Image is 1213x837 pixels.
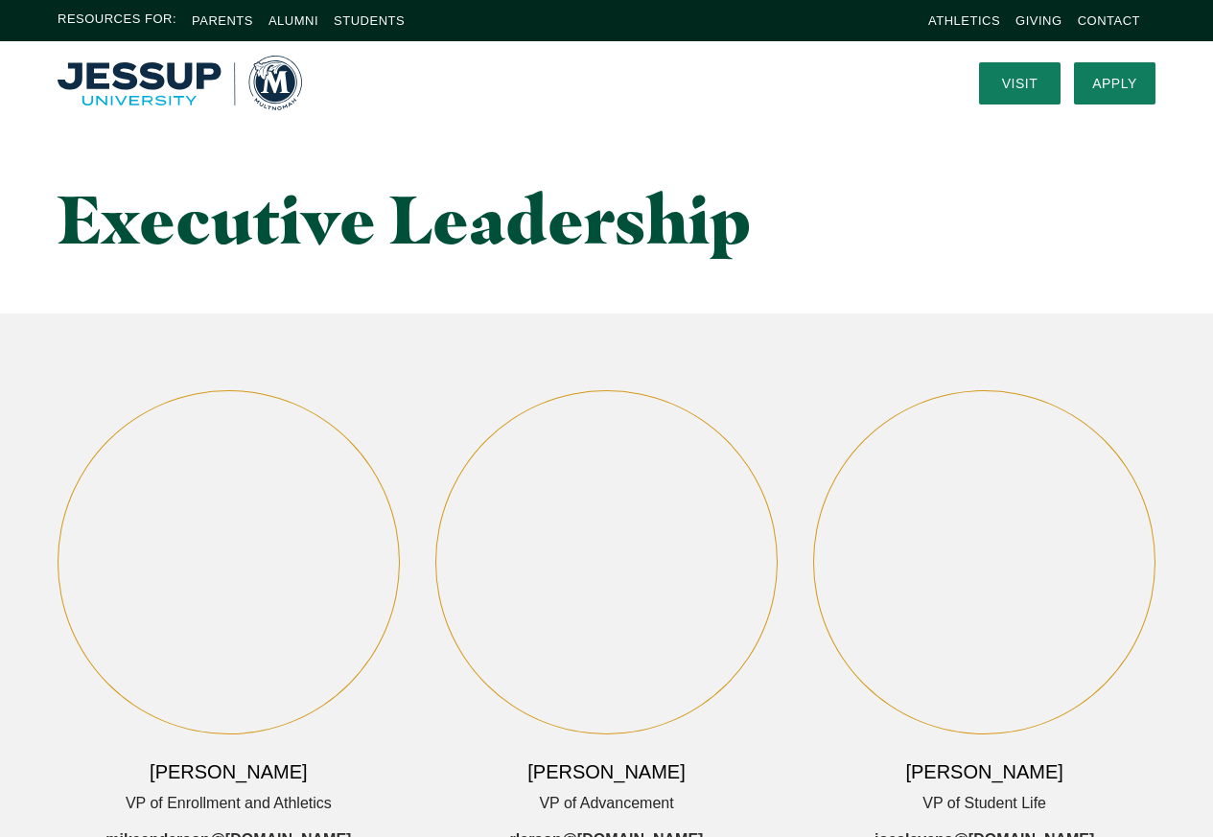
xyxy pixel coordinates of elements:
[1078,13,1140,28] a: Contact
[58,182,778,256] h1: Executive Leadership
[150,758,307,785] h6: [PERSON_NAME]
[905,758,1062,785] h6: [PERSON_NAME]
[334,13,405,28] a: Students
[814,391,1155,733] img: JoeSlavensHeadshot
[268,13,318,28] a: Alumni
[58,10,176,32] span: Resources For:
[1074,62,1155,105] a: Apply
[58,56,302,110] img: Multnomah University Logo
[192,13,253,28] a: Parents
[922,790,1046,818] span: VP of Student Life
[58,56,302,110] a: Home
[126,790,332,818] span: VP of Enrollment and Athletics
[928,13,1000,28] a: Athletics
[436,391,777,733] img: Staff Headshot Robby Larson
[58,391,399,733] img: MikeAndersonHeadshot
[527,758,685,785] h6: [PERSON_NAME]
[979,62,1061,105] a: Visit
[1015,13,1062,28] a: Giving
[539,790,673,818] span: VP of Advancement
